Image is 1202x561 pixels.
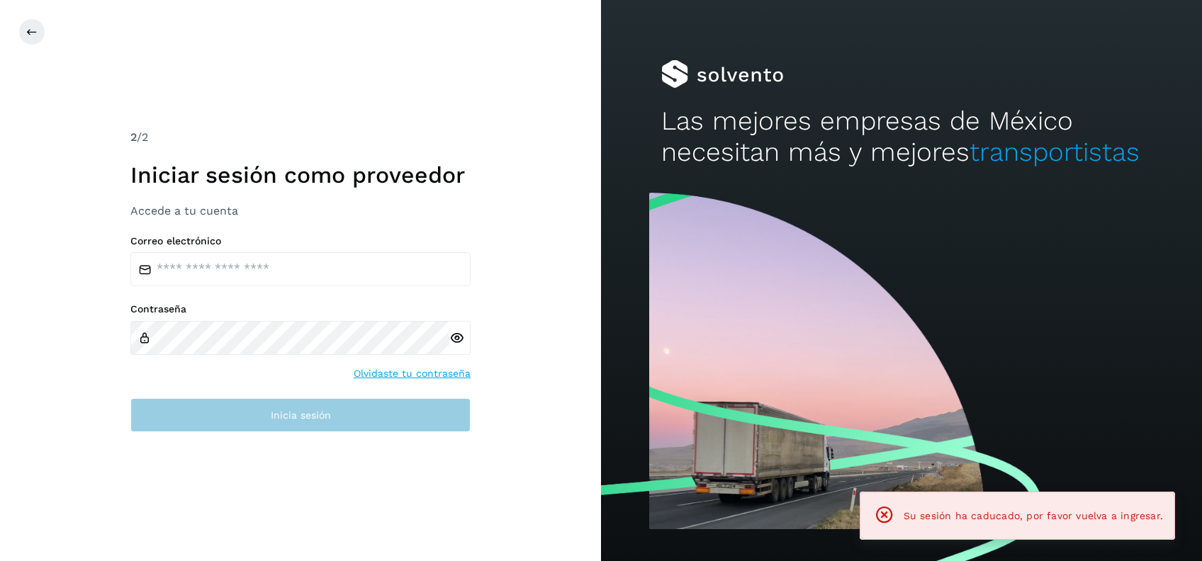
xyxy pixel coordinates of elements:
h3: Accede a tu cuenta [130,204,471,217]
span: 2 [130,130,137,144]
a: Olvidaste tu contraseña [354,366,471,381]
label: Contraseña [130,303,471,315]
span: Inicia sesión [271,410,331,420]
span: transportistas [970,137,1140,167]
h1: Iniciar sesión como proveedor [130,161,471,188]
span: Su sesión ha caducado, por favor vuelva a ingresar. [904,510,1163,521]
button: Inicia sesión [130,398,471,432]
h2: Las mejores empresas de México necesitan más y mejores [661,106,1142,169]
div: /2 [130,129,471,146]
label: Correo electrónico [130,235,471,247]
